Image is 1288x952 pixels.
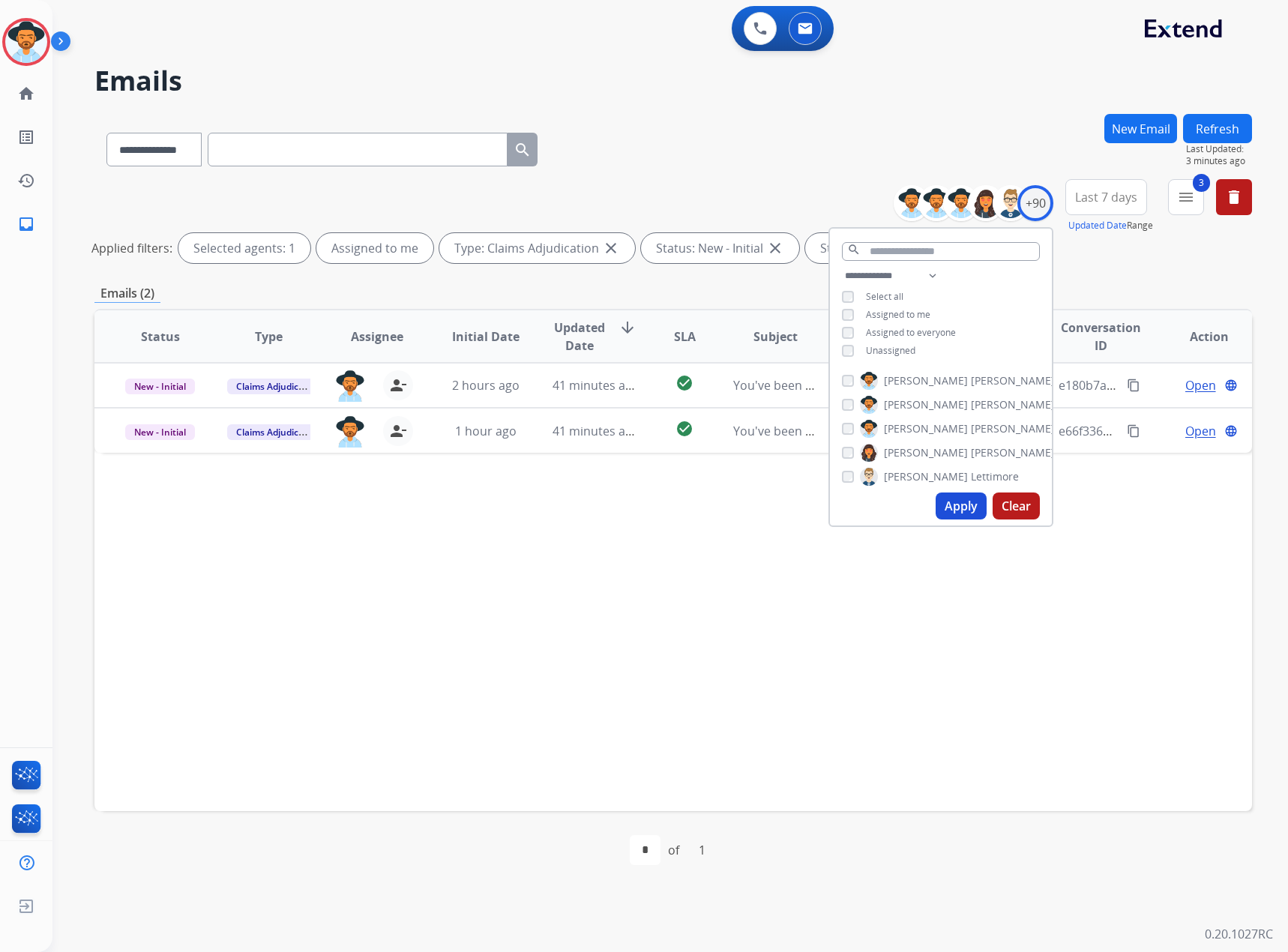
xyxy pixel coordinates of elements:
span: [PERSON_NAME] [884,445,968,460]
span: Range [1068,219,1153,232]
div: of [668,841,679,859]
span: 41 minutes ago [553,423,640,439]
mat-icon: content_copy [1127,379,1140,392]
span: e66f3365-0dfc-49c9-b8c5-5a874c34a3bd [1059,423,1284,439]
mat-icon: content_copy [1127,424,1140,438]
span: Assigned to everyone [866,326,956,339]
span: Type [255,328,283,346]
span: You've been assigned a new service order: 47e0246e-ae22-45e7-9d6f-33d5215cef3e [733,377,1201,394]
span: Subject [753,328,798,346]
span: You've been assigned a new service order: 5cf34217-256c-461e-a1e6-fc52463d25d4 [733,423,1200,439]
span: Updated Date [553,319,607,355]
button: Refresh [1183,114,1252,143]
mat-icon: person_remove [389,376,407,394]
div: Status: New - Reply [805,233,963,263]
span: 2 hours ago [452,377,520,394]
span: 3 [1193,174,1210,192]
mat-icon: home [17,85,35,103]
mat-icon: language [1224,424,1238,438]
span: New - Initial [125,379,195,394]
mat-icon: inbox [17,215,35,233]
span: SLA [674,328,696,346]
div: Status: New - Initial [641,233,799,263]
p: 0.20.1027RC [1205,925,1273,943]
span: Last 7 days [1075,194,1137,200]
span: Select all [866,290,903,303]
span: [PERSON_NAME] [884,469,968,484]
span: New - Initial [125,424,195,440]
th: Action [1143,310,1252,363]
mat-icon: list_alt [17,128,35,146]
div: 1 [687,835,717,865]
span: Initial Date [452,328,520,346]
mat-icon: menu [1177,188,1195,206]
span: Claims Adjudication [227,379,330,394]
span: [PERSON_NAME] [971,445,1055,460]
span: [PERSON_NAME] [884,373,968,388]
mat-icon: check_circle [675,374,693,392]
img: agent-avatar [335,416,365,448]
div: Selected agents: 1 [178,233,310,263]
span: Open [1185,376,1216,394]
span: 3 minutes ago [1186,155,1252,167]
span: Last Updated: [1186,143,1252,155]
mat-icon: person_remove [389,422,407,440]
h2: Emails [94,66,1252,96]
span: Assignee [351,328,403,346]
p: Applied filters: [91,239,172,257]
div: +90 [1017,185,1053,221]
img: avatar [5,21,47,63]
mat-icon: check_circle [675,420,693,438]
span: [PERSON_NAME] [971,397,1055,412]
button: Apply [936,492,987,519]
mat-icon: close [766,239,784,257]
button: Clear [993,492,1040,519]
span: [PERSON_NAME] [884,397,968,412]
span: Open [1185,422,1216,440]
div: Type: Claims Adjudication [439,233,635,263]
img: agent-avatar [335,370,365,402]
mat-icon: search [514,141,532,159]
mat-icon: delete [1225,188,1243,206]
span: Claims Adjudication [227,424,330,440]
button: 3 [1168,179,1204,215]
button: New Email [1104,114,1177,143]
mat-icon: history [17,172,35,190]
span: Unassigned [866,344,915,357]
div: Assigned to me [316,233,433,263]
span: Assigned to me [866,308,930,321]
span: [PERSON_NAME] [971,373,1055,388]
span: Lettimore [971,469,1019,484]
span: 1 hour ago [455,423,517,439]
span: Status [141,328,180,346]
p: Emails (2) [94,284,160,303]
mat-icon: close [602,239,620,257]
mat-icon: arrow_downward [619,319,637,337]
span: [PERSON_NAME] [971,421,1055,436]
button: Last 7 days [1065,179,1147,215]
mat-icon: language [1224,379,1238,392]
span: 41 minutes ago [553,377,640,394]
button: Updated Date [1068,220,1127,232]
span: Conversation ID [1059,319,1143,355]
span: [PERSON_NAME] [884,421,968,436]
mat-icon: search [847,243,861,256]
